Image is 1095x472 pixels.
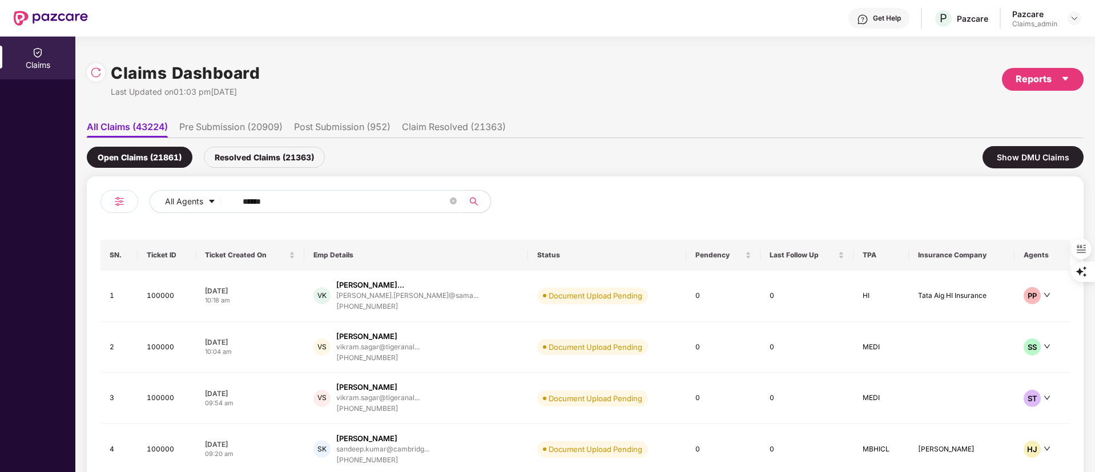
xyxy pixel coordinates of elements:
li: Pre Submission (20909) [179,121,283,138]
div: VK [313,287,331,304]
td: 100000 [138,271,196,322]
button: search [462,190,491,213]
td: MEDI [854,373,909,424]
span: Last Follow Up [770,251,836,260]
th: Pendency [686,240,761,271]
div: sandeep.kumar@cambridg... [336,445,429,453]
th: Ticket ID [138,240,196,271]
div: VS [313,338,331,356]
span: P [940,11,947,25]
td: 0 [686,271,761,322]
div: [DATE] [205,286,295,296]
span: down [1044,292,1050,298]
td: Tata Aig HI Insurance [909,271,1015,322]
div: Document Upload Pending [549,341,642,353]
td: 100000 [138,322,196,373]
div: [PHONE_NUMBER] [336,455,429,466]
td: 0 [760,271,854,322]
div: 10:18 am [205,296,295,305]
span: down [1044,445,1050,452]
span: caret-down [208,197,216,207]
div: 10:04 am [205,347,295,357]
td: 100000 [138,373,196,424]
div: ST [1024,390,1041,407]
div: Document Upload Pending [549,393,642,404]
th: Ticket Created On [196,240,304,271]
span: close-circle [450,196,457,207]
div: Pazcare [1012,9,1057,19]
td: MEDI [854,322,909,373]
div: [PERSON_NAME] [336,382,397,393]
div: HJ [1024,441,1041,458]
div: [DATE] [205,389,295,398]
td: HI [854,271,909,322]
div: Resolved Claims (21363) [204,147,325,168]
span: caret-down [1061,74,1070,83]
span: Ticket Created On [205,251,286,260]
th: Status [528,240,686,271]
td: 0 [760,373,854,424]
span: search [462,197,485,206]
img: svg+xml;base64,PHN2ZyBpZD0iSGVscC0zMngzMiIgeG1sbnM9Imh0dHA6Ly93d3cudzMub3JnLzIwMDAvc3ZnIiB3aWR0aD... [857,14,868,25]
div: 09:54 am [205,398,295,408]
div: [PERSON_NAME] [336,433,397,444]
li: Claim Resolved (21363) [402,121,506,138]
div: Show DMU Claims [983,146,1084,168]
div: [PERSON_NAME]... [336,280,404,291]
div: SS [1024,338,1041,356]
div: [PERSON_NAME].[PERSON_NAME]@sama... [336,292,478,299]
img: svg+xml;base64,PHN2ZyBpZD0iRHJvcGRvd24tMzJ4MzIiIHhtbG5zPSJodHRwOi8vd3d3LnczLm9yZy8yMDAwL3N2ZyIgd2... [1070,14,1079,23]
th: Agents [1015,240,1070,271]
td: 3 [100,373,138,424]
h1: Claims Dashboard [111,60,260,86]
img: svg+xml;base64,PHN2ZyB4bWxucz0iaHR0cDovL3d3dy53My5vcmcvMjAwMC9zdmciIHdpZHRoPSIyNCIgaGVpZ2h0PSIyNC... [112,195,126,208]
button: All Agentscaret-down [150,190,240,213]
div: Reports [1016,72,1070,86]
th: SN. [100,240,138,271]
td: 0 [760,322,854,373]
td: 1 [100,271,138,322]
div: 09:20 am [205,449,295,459]
div: vikram.sagar@tigeranal... [336,343,420,350]
td: 0 [686,373,761,424]
div: Document Upload Pending [549,290,642,301]
td: 0 [686,322,761,373]
div: [DATE] [205,439,295,449]
div: SK [313,441,331,458]
th: TPA [854,240,909,271]
span: down [1044,394,1050,401]
div: vikram.sagar@tigeranal... [336,394,420,401]
span: Pendency [695,251,743,260]
div: Claims_admin [1012,19,1057,29]
div: VS [313,390,331,407]
span: All Agents [165,195,203,208]
div: Open Claims (21861) [87,147,192,168]
div: [DATE] [205,337,295,347]
img: svg+xml;base64,PHN2ZyBpZD0iUmVsb2FkLTMyeDMyIiB4bWxucz0iaHR0cDovL3d3dy53My5vcmcvMjAwMC9zdmciIHdpZH... [90,67,102,78]
li: Post Submission (952) [294,121,391,138]
div: Last Updated on 01:03 pm[DATE] [111,86,260,98]
div: [PHONE_NUMBER] [336,301,478,312]
img: svg+xml;base64,PHN2ZyBpZD0iQ2xhaW0iIHhtbG5zPSJodHRwOi8vd3d3LnczLm9yZy8yMDAwL3N2ZyIgd2lkdGg9IjIwIi... [32,47,43,58]
span: close-circle [450,197,457,204]
div: Get Help [873,14,901,23]
li: All Claims (43224) [87,121,168,138]
div: [PHONE_NUMBER] [336,353,420,364]
div: PP [1024,287,1041,304]
th: Last Follow Up [760,240,854,271]
div: [PERSON_NAME] [336,331,397,342]
div: Document Upload Pending [549,443,642,455]
th: Emp Details [304,240,528,271]
img: New Pazcare Logo [14,11,88,26]
span: down [1044,343,1050,350]
div: Pazcare [957,13,988,24]
th: Insurance Company [909,240,1015,271]
td: 2 [100,322,138,373]
div: [PHONE_NUMBER] [336,404,420,414]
